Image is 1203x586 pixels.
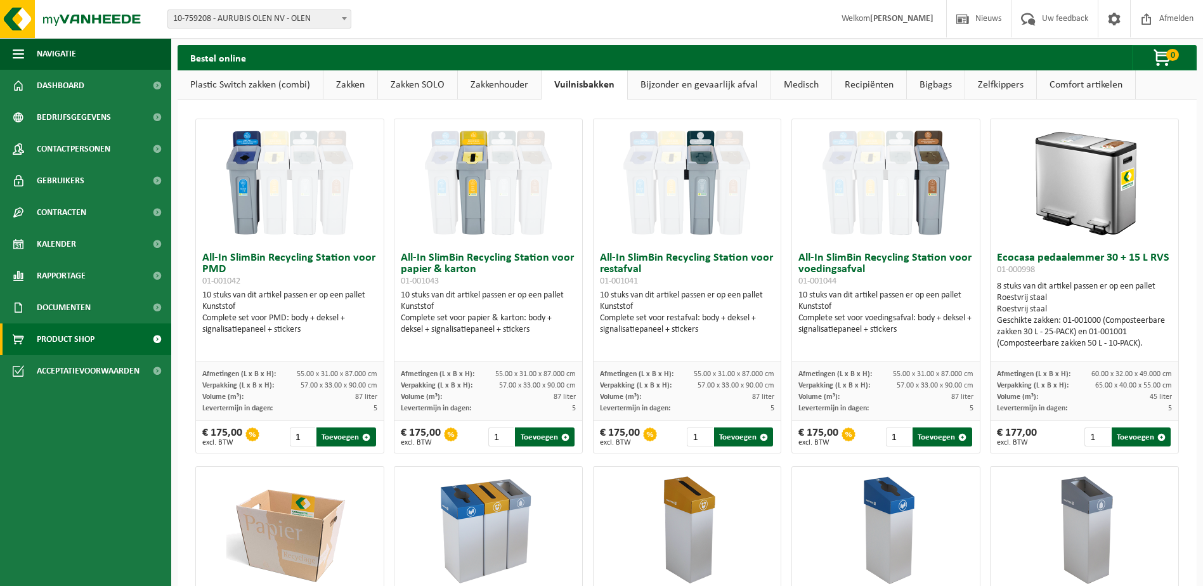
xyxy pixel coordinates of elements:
[301,382,377,389] span: 57.00 x 33.00 x 90.00 cm
[515,427,574,446] button: Toevoegen
[1021,119,1148,246] img: 01-000998
[37,133,110,165] span: Contactpersonen
[798,427,838,446] div: € 175,00
[202,393,244,401] span: Volume (m³):
[202,313,377,335] div: Complete set voor PMD: body + deksel + signalisatiepaneel + stickers
[458,70,541,100] a: Zakkenhouder
[542,70,627,100] a: Vuilnisbakken
[997,382,1069,389] span: Verpakking (L x B x H):
[202,382,274,389] span: Verpakking (L x B x H):
[798,439,838,446] span: excl. BTW
[202,277,240,286] span: 01-001042
[997,405,1067,412] span: Levertermijn in dagen:
[997,265,1035,275] span: 01-000998
[886,427,911,446] input: 1
[997,393,1038,401] span: Volume (m³):
[178,70,323,100] a: Plastic Switch zakken (combi)
[997,304,1172,315] div: Roestvrij staal
[572,405,576,412] span: 5
[37,165,84,197] span: Gebruikers
[226,119,353,246] img: 01-001042
[488,427,514,446] input: 1
[771,70,831,100] a: Medisch
[600,290,775,335] div: 10 stuks van dit artikel passen er op een pallet
[823,119,949,246] img: 01-001044
[37,70,84,101] span: Dashboard
[401,290,576,335] div: 10 stuks van dit artikel passen er op een pallet
[1166,49,1179,61] span: 0
[425,119,552,246] img: 01-001043
[600,439,640,446] span: excl. BTW
[401,439,441,446] span: excl. BTW
[401,405,471,412] span: Levertermijn in dagen:
[1112,427,1171,446] button: Toevoegen
[965,70,1036,100] a: Zelfkippers
[401,301,576,313] div: Kunststof
[323,70,377,100] a: Zakken
[798,393,840,401] span: Volume (m³):
[771,405,774,412] span: 5
[37,260,86,292] span: Rapportage
[1095,382,1172,389] span: 65.00 x 40.00 x 55.00 cm
[798,301,973,313] div: Kunststof
[202,370,276,378] span: Afmetingen (L x B x H):
[37,197,86,228] span: Contracten
[623,119,750,246] img: 01-001041
[600,382,672,389] span: Verpakking (L x B x H):
[600,301,775,313] div: Kunststof
[832,70,906,100] a: Recipiënten
[600,313,775,335] div: Complete set voor restafval: body + deksel + signalisatiepaneel + stickers
[798,313,973,335] div: Complete set voor voedingsafval: body + deksel + signalisatiepaneel + stickers
[714,427,773,446] button: Toevoegen
[997,427,1037,446] div: € 177,00
[687,427,712,446] input: 1
[554,393,576,401] span: 87 liter
[798,277,836,286] span: 01-001044
[202,427,242,446] div: € 175,00
[893,370,973,378] span: 55.00 x 31.00 x 87.000 cm
[798,370,872,378] span: Afmetingen (L x B x H):
[378,70,457,100] a: Zakken SOLO
[870,14,933,23] strong: [PERSON_NAME]
[600,277,638,286] span: 01-001041
[374,405,377,412] span: 5
[798,252,973,287] h3: All-In SlimBin Recycling Station voor voedingsafval
[1084,427,1110,446] input: 1
[600,405,670,412] span: Levertermijn in dagen:
[1150,393,1172,401] span: 45 liter
[495,370,576,378] span: 55.00 x 31.00 x 87.000 cm
[798,382,870,389] span: Verpakking (L x B x H):
[401,382,472,389] span: Verpakking (L x B x H):
[37,101,111,133] span: Bedrijfsgegevens
[37,355,140,387] span: Acceptatievoorwaarden
[355,393,377,401] span: 87 liter
[37,292,91,323] span: Documenten
[1091,370,1172,378] span: 60.00 x 32.00 x 49.000 cm
[37,323,94,355] span: Product Shop
[600,427,640,446] div: € 175,00
[499,382,576,389] span: 57.00 x 33.00 x 90.00 cm
[997,292,1172,304] div: Roestvrij staal
[694,370,774,378] span: 55.00 x 31.00 x 87.000 cm
[316,427,375,446] button: Toevoegen
[798,290,973,335] div: 10 stuks van dit artikel passen er op een pallet
[600,252,775,287] h3: All-In SlimBin Recycling Station voor restafval
[37,228,76,260] span: Kalender
[401,427,441,446] div: € 175,00
[997,281,1172,349] div: 8 stuks van dit artikel passen er op een pallet
[401,370,474,378] span: Afmetingen (L x B x H):
[907,70,965,100] a: Bigbags
[997,370,1070,378] span: Afmetingen (L x B x H):
[202,439,242,446] span: excl. BTW
[202,301,377,313] div: Kunststof
[997,315,1172,349] div: Geschikte zakken: 01-001000 (Composteerbare zakken 30 L - 25-PACK) en 01-001001 (Composteerbare z...
[202,290,377,335] div: 10 stuks van dit artikel passen er op een pallet
[1168,405,1172,412] span: 5
[951,393,973,401] span: 87 liter
[698,382,774,389] span: 57.00 x 33.00 x 90.00 cm
[970,405,973,412] span: 5
[401,393,442,401] span: Volume (m³):
[178,45,259,70] h2: Bestel online
[600,393,641,401] span: Volume (m³):
[628,70,771,100] a: Bijzonder en gevaarlijk afval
